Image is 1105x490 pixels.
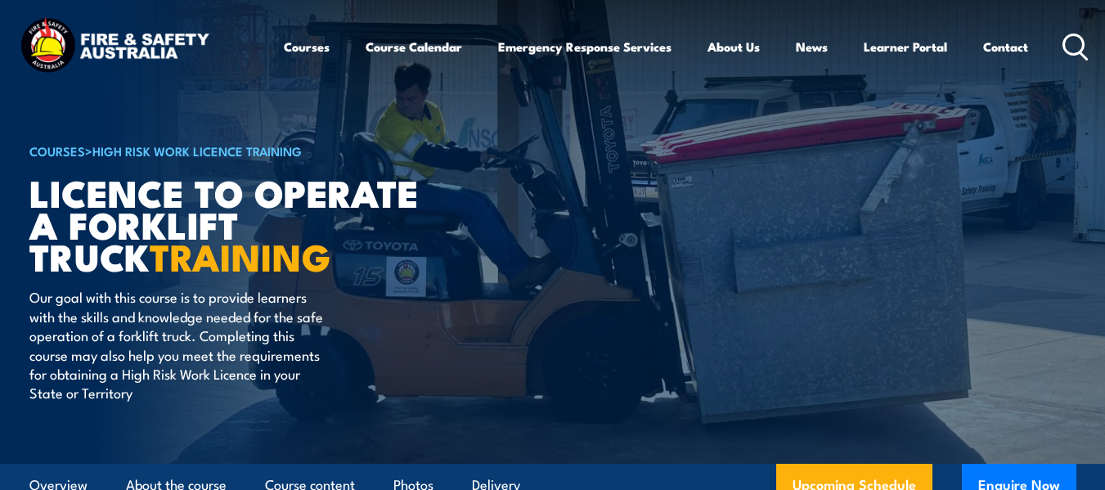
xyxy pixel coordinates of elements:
p: Our goal with this course is to provide learners with the skills and knowledge needed for the saf... [29,287,328,402]
h1: Licence to operate a forklift truck [29,176,433,272]
a: Learner Portal [864,27,947,66]
a: About Us [707,27,760,66]
a: Contact [983,27,1028,66]
a: News [796,27,828,66]
h6: > [29,141,433,160]
a: Courses [284,27,330,66]
strong: TRAINING [150,227,331,284]
a: Emergency Response Services [498,27,672,66]
a: COURSES [29,142,85,160]
a: High Risk Work Licence Training [92,142,302,160]
a: Course Calendar [366,27,462,66]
